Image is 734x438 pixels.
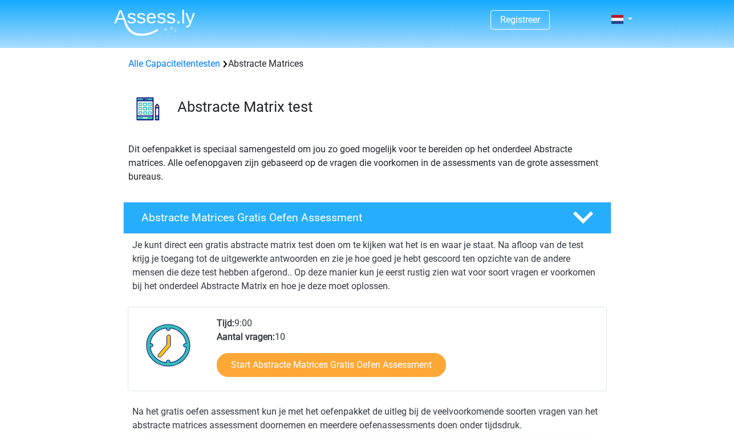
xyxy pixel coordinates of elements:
[217,318,234,328] b: Tijd:
[119,202,616,234] a: Abstracte Matrices Gratis Oefen Assessment
[114,9,195,36] img: Assessly
[124,57,611,71] div: Abstracte Matrices
[208,317,606,391] div: 9:00 10
[124,84,172,133] img: abstracte matrices
[132,238,602,293] p: Je kunt direct een gratis abstracte matrix test doen om te kijken wat het is en waar je staat. Na...
[140,317,197,374] img: Klok
[177,98,602,116] h3: Abstracte Matrix test
[128,143,606,184] p: Dit oefenpakket is speciaal samengesteld om jou zo goed mogelijk voor te bereiden op het onderdee...
[128,405,607,432] div: Na het gratis oefen assessment kun je met het oefenpakket de uitleg bij de veelvoorkomende soorte...
[217,353,446,377] a: Start Abstracte Matrices Gratis Oefen Assessment
[141,211,554,224] h4: Abstracte Matrices Gratis Oefen Assessment
[128,58,220,69] a: Alle Capaciteitentesten
[217,331,275,342] b: Aantal vragen:
[500,14,540,25] a: Registreer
